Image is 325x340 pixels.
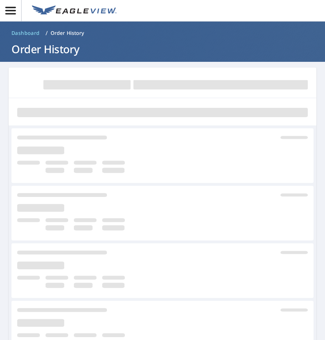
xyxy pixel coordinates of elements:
[51,29,84,37] p: Order History
[28,1,121,20] a: EV Logo
[46,29,48,37] li: /
[9,27,43,39] a: Dashboard
[9,27,316,39] nav: breadcrumb
[32,5,117,16] img: EV Logo
[11,29,40,37] span: Dashboard
[9,42,316,56] h1: Order History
